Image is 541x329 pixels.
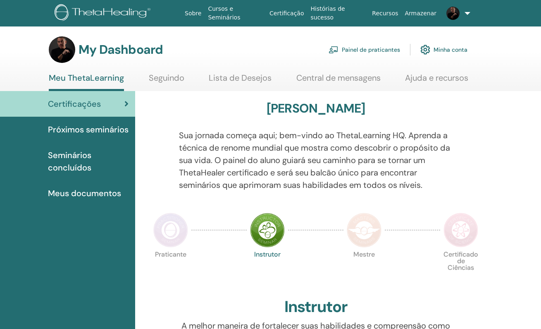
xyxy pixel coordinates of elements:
a: Minha conta [420,41,467,59]
img: Master [347,213,381,247]
a: Lista de Desejos [209,73,272,89]
a: Recursos [369,6,401,21]
a: Meu ThetaLearning [49,73,124,91]
img: logo.png [55,4,153,23]
h3: [PERSON_NAME] [267,101,365,116]
img: cog.svg [420,43,430,57]
a: Seguindo [149,73,184,89]
img: Instructor [250,213,285,247]
a: Certificação [266,6,307,21]
span: Certificações [48,98,101,110]
img: Certificate of Science [443,213,478,247]
a: Ajuda e recursos [405,73,468,89]
a: Painel de praticantes [329,41,400,59]
p: Mestre [347,251,381,286]
p: Praticante [153,251,188,286]
a: Cursos e Seminários [205,1,266,25]
p: Certificado de Ciências [443,251,478,286]
span: Meus documentos [48,187,121,199]
h2: Instrutor [284,298,348,317]
img: chalkboard-teacher.svg [329,46,338,53]
img: Practitioner [153,213,188,247]
h3: My Dashboard [79,42,163,57]
a: Sobre [181,6,205,21]
span: Próximos seminários [48,123,129,136]
p: Sua jornada começa aqui; bem-vindo ao ThetaLearning HQ. Aprenda a técnica de renome mundial que m... [179,129,453,191]
img: default.jpg [49,36,75,63]
a: Histórias de sucesso [307,1,369,25]
p: Instrutor [250,251,285,286]
img: default.jpg [446,7,460,20]
span: Seminários concluídos [48,149,129,174]
a: Armazenar [402,6,440,21]
a: Central de mensagens [296,73,381,89]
